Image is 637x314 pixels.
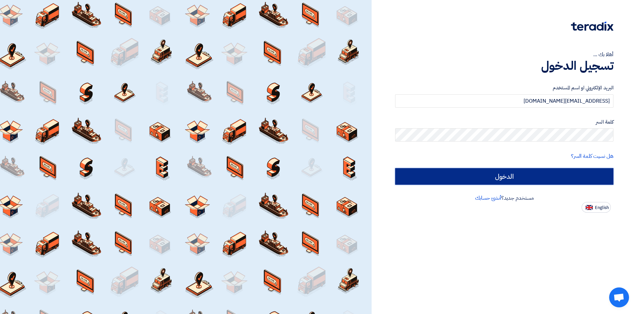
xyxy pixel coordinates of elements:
img: en-US.png [586,205,593,210]
a: هل نسيت كلمة السر؟ [571,152,613,160]
img: Teradix logo [571,22,613,31]
h1: تسجيل الدخول [395,58,613,73]
a: Open chat [609,287,629,307]
input: أدخل بريد العمل الإلكتروني او اسم المستخدم الخاص بك ... [395,94,613,108]
label: البريد الإلكتروني او اسم المستخدم [395,84,613,92]
span: English [595,205,609,210]
button: English [582,202,611,213]
a: أنشئ حسابك [475,194,501,202]
label: كلمة السر [395,118,613,126]
input: الدخول [395,168,613,185]
div: أهلا بك ... [395,51,613,58]
div: مستخدم جديد؟ [395,194,613,202]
